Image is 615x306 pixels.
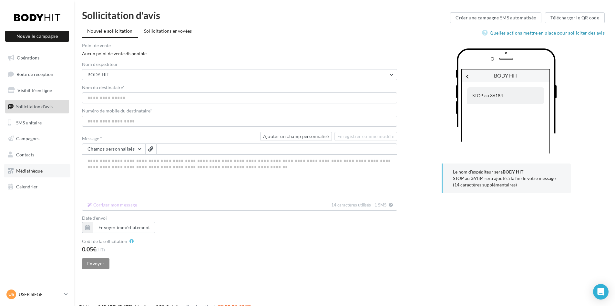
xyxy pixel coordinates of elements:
div: 0.05€ [82,246,397,253]
a: Boîte de réception [4,67,70,81]
label: Coût de la sollicitation [82,239,127,244]
span: Sollicitations envoyées [144,28,192,34]
a: US USER SIEGE [5,288,69,301]
button: Créer une campagne SMS automatisée [450,12,541,23]
span: BODY HIT [87,72,109,77]
span: 14 caractères utilisés - [331,202,374,207]
label: Numéro de mobile du destinataire [82,109,397,113]
span: Boîte de réception [16,71,53,77]
button: Envoyer immédiatement [82,222,155,233]
span: (HT) [96,247,105,252]
a: Contacts [4,148,70,162]
div: Sollicitation d'avis [82,10,450,20]
span: Visibilité en ligne [17,88,52,93]
button: Champs personnalisés [82,143,145,154]
a: Quelles actions mettre en place pour solliciter des avis [482,29,607,37]
a: Médiathèque [4,164,70,178]
a: Visibilité en ligne [4,84,70,97]
label: Date d'envoi [82,216,397,220]
label: Nom d'expéditeur [82,62,397,67]
button: Enregistrer comme modèle [334,132,397,141]
span: Sollicitation d'avis [16,104,53,109]
span: Campagnes [16,136,39,141]
button: 14 caractères utilisés - 1 SMS [85,201,140,209]
button: Télécharger le QR code [545,12,605,23]
span: Médiathèque [16,168,43,174]
button: Envoyer immédiatement [93,222,155,233]
button: Nouvelle campagne [5,31,69,42]
p: Le nom d'expéditeur sera STOP au 36184 sera ajouté à la fin de votre message (14 caractères suppl... [453,169,560,188]
div: Aucun point de vente disponible [82,43,397,57]
div: Open Intercom Messenger [593,284,609,300]
button: Ajouter un champ personnalisé [260,132,332,141]
p: USER SIEGE [19,291,62,298]
span: SMS unitaire [16,120,42,125]
label: Point de vente [82,43,397,48]
a: SMS unitaire [4,116,70,130]
a: Sollicitation d'avis [4,100,70,113]
a: Campagnes [4,132,70,145]
label: Nom du destinataire [82,85,397,90]
a: Calendrier [4,180,70,194]
a: Opérations [4,51,70,65]
span: US [8,291,14,298]
span: Contacts [16,152,34,157]
span: Calendrier [16,184,38,189]
button: Corriger mon message 14 caractères utilisés - 1 SMS [387,201,394,209]
div: STOP au 36184 [467,87,544,104]
label: Message * [82,136,258,141]
button: Envoyer [82,258,109,269]
button: BODY HIT [82,69,397,80]
b: BODY HIT [503,169,523,174]
span: BODY HIT [494,72,518,79]
span: Opérations [17,55,39,60]
span: 1 SMS [374,202,386,207]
